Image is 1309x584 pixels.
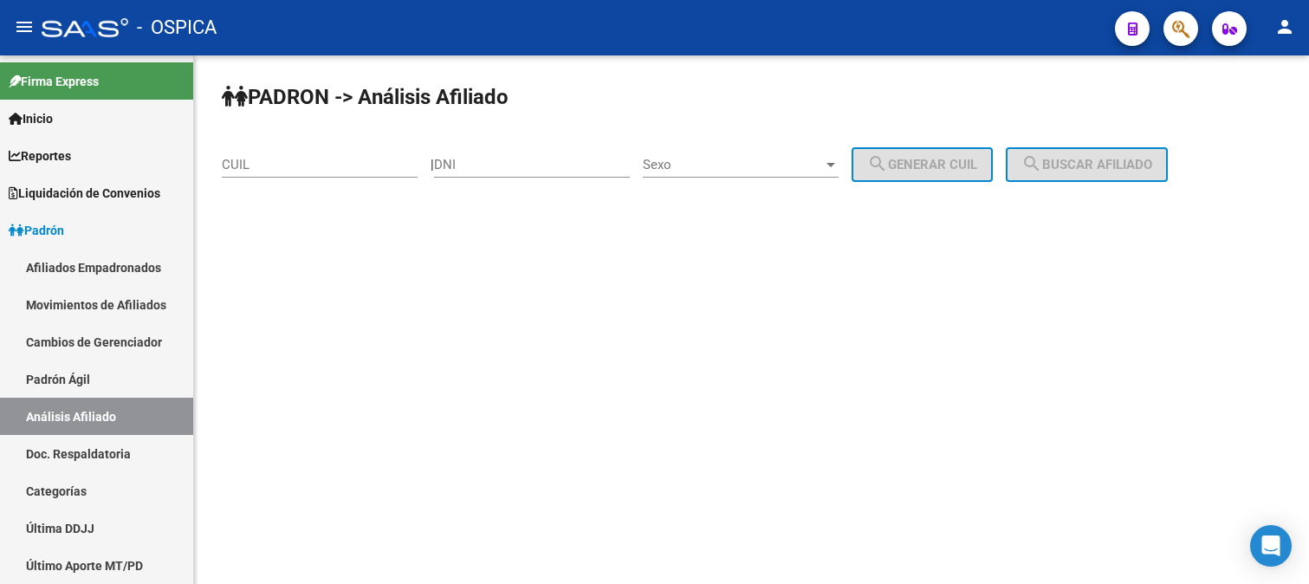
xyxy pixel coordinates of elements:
[9,72,99,91] span: Firma Express
[431,157,1006,172] div: |
[1006,147,1168,182] button: Buscar afiliado
[867,157,977,172] span: Generar CUIL
[643,157,823,172] span: Sexo
[9,184,160,203] span: Liquidación de Convenios
[14,16,35,37] mat-icon: menu
[867,153,888,174] mat-icon: search
[9,109,53,128] span: Inicio
[9,221,64,240] span: Padrón
[222,85,509,109] strong: PADRON -> Análisis Afiliado
[1021,157,1152,172] span: Buscar afiliado
[137,9,217,47] span: - OSPICA
[1250,525,1292,567] div: Open Intercom Messenger
[1021,153,1042,174] mat-icon: search
[9,146,71,165] span: Reportes
[1274,16,1295,37] mat-icon: person
[852,147,993,182] button: Generar CUIL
